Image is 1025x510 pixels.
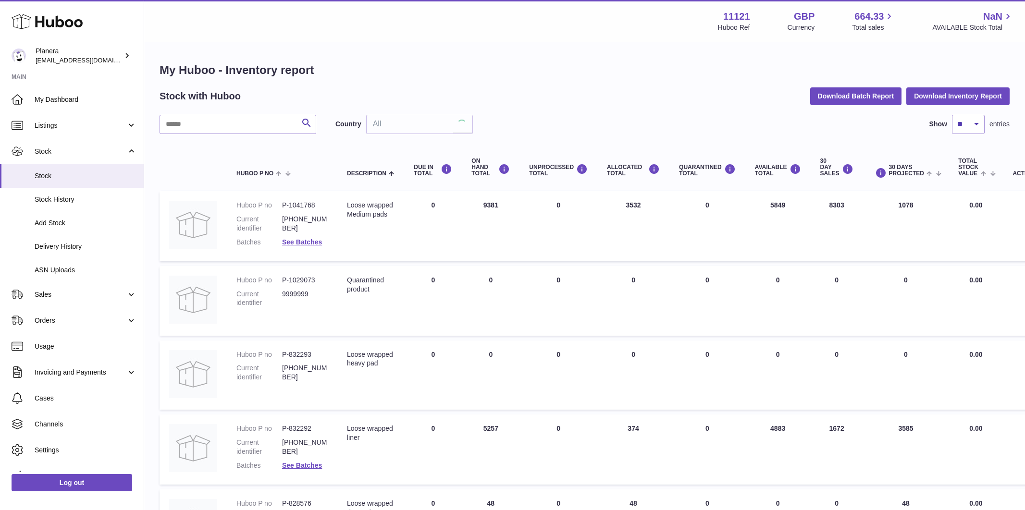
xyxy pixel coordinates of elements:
[969,425,982,432] span: 0.00
[723,10,750,23] strong: 11121
[12,474,132,491] a: Log out
[160,62,1010,78] h1: My Huboo - Inventory report
[932,23,1013,32] span: AVAILABLE Stock Total
[236,350,282,359] dt: Huboo P no
[36,56,141,64] span: [EMAIL_ADDRESS][DOMAIN_NAME]
[745,340,811,410] td: 0
[969,201,982,209] span: 0.00
[35,171,136,181] span: Stock
[160,90,241,103] h2: Stock with Huboo
[755,164,801,177] div: AVAILABLE Total
[282,364,328,382] dd: [PHONE_NUMBER]
[519,266,597,336] td: 0
[282,290,328,308] dd: 9999999
[35,242,136,251] span: Delivery History
[519,414,597,485] td: 0
[863,266,949,336] td: 0
[35,95,136,104] span: My Dashboard
[347,424,395,442] div: Loose wrapped liner
[811,191,863,261] td: 8303
[718,23,750,32] div: Huboo Ref
[597,340,669,410] td: 0
[863,414,949,485] td: 3585
[519,340,597,410] td: 0
[404,191,462,261] td: 0
[236,438,282,456] dt: Current identifier
[236,215,282,233] dt: Current identifier
[811,266,863,336] td: 0
[462,191,519,261] td: 9381
[236,170,273,177] span: Huboo P no
[169,424,217,472] img: product image
[169,276,217,324] img: product image
[414,164,452,177] div: DUE IN TOTAL
[597,191,669,261] td: 3532
[529,164,588,177] div: UNPROCESSED Total
[35,266,136,275] span: ASN Uploads
[12,49,26,63] img: saiyani@planera.care
[282,201,328,210] dd: P-1041768
[404,340,462,410] td: 0
[236,276,282,285] dt: Huboo P no
[906,87,1010,105] button: Download Inventory Report
[794,10,815,23] strong: GBP
[820,158,853,177] div: 30 DAY SALES
[597,266,669,336] td: 0
[35,121,126,130] span: Listings
[282,276,328,285] dd: P-1029073
[35,368,126,377] span: Invoicing and Payments
[705,201,709,209] span: 0
[236,290,282,308] dt: Current identifier
[35,342,136,351] span: Usage
[35,219,136,228] span: Add Stock
[745,414,811,485] td: 4883
[236,461,282,470] dt: Batches
[282,461,322,469] a: See Batches
[347,276,395,294] div: Quarantined product
[35,420,136,429] span: Channels
[462,414,519,485] td: 5257
[854,10,884,23] span: 664.33
[852,23,895,32] span: Total sales
[282,424,328,433] dd: P-832292
[35,195,136,204] span: Stock History
[745,191,811,261] td: 5849
[347,350,395,368] div: Loose wrapped heavy pad
[169,350,217,398] img: product image
[236,364,282,382] dt: Current identifier
[35,446,136,455] span: Settings
[462,266,519,336] td: 0
[282,350,328,359] dd: P-832293
[705,351,709,358] span: 0
[404,266,462,336] td: 0
[788,23,815,32] div: Currency
[335,120,361,129] label: Country
[705,425,709,432] span: 0
[282,438,328,456] dd: [PHONE_NUMBER]
[863,340,949,410] td: 0
[35,290,126,299] span: Sales
[679,164,736,177] div: QUARANTINED Total
[705,276,709,284] span: 0
[597,414,669,485] td: 374
[519,191,597,261] td: 0
[745,266,811,336] td: 0
[236,424,282,433] dt: Huboo P no
[35,394,136,403] span: Cases
[969,351,982,358] span: 0.00
[404,414,462,485] td: 0
[282,215,328,233] dd: [PHONE_NUMBER]
[462,340,519,410] td: 0
[969,499,982,507] span: 0.00
[852,10,895,32] a: 664.33 Total sales
[282,499,328,508] dd: P-828576
[471,158,510,177] div: ON HAND Total
[236,238,282,247] dt: Batches
[989,120,1010,129] span: entries
[236,499,282,508] dt: Huboo P no
[236,201,282,210] dt: Huboo P no
[347,201,395,219] div: Loose wrapped Medium pads
[929,120,947,129] label: Show
[35,147,126,156] span: Stock
[889,164,924,177] span: 30 DAYS PROJECTED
